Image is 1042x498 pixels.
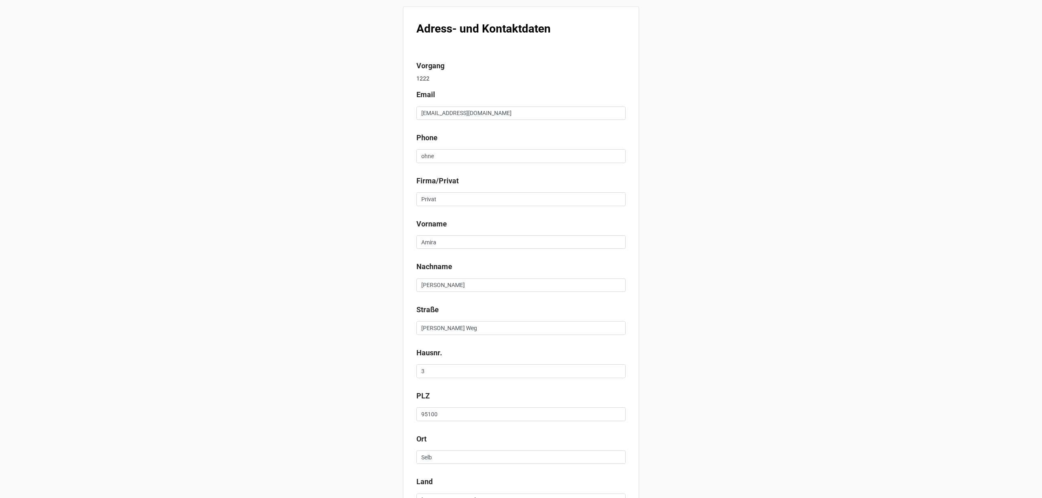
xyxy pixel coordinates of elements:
label: Vorname [416,218,447,230]
b: Adress- und Kontaktdaten [416,22,551,35]
b: Vorgang [416,61,444,70]
label: PLZ [416,390,430,402]
label: Ort [416,433,427,445]
label: Phone [416,132,438,144]
label: Land [416,476,433,487]
p: 1222 [416,74,626,83]
label: Firma/Privat [416,175,459,187]
label: Straße [416,304,439,315]
label: Email [416,89,435,100]
label: Hausnr. [416,347,442,359]
label: Nachname [416,261,452,272]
